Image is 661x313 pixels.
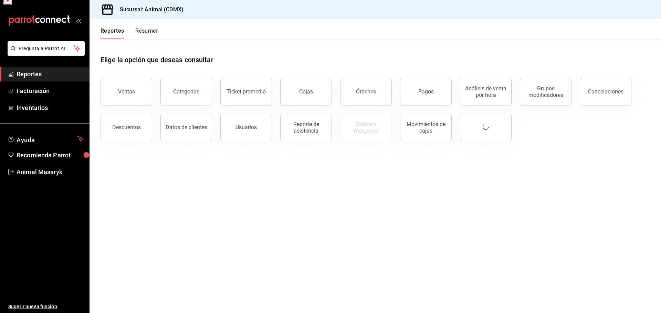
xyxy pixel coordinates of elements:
button: Datos de clientes [160,114,212,141]
div: Ventas [118,88,135,95]
button: Contrata inventarios para ver este reporte [340,114,392,141]
div: Descuentos [112,124,141,131]
button: Categorías [160,78,212,105]
span: Animal Masaryk [17,167,84,177]
div: Órdenes [356,88,376,95]
button: Análisis de venta por hora [460,78,512,105]
span: Reportes [17,69,84,79]
button: Ticket promedio [220,78,272,105]
span: Inventarios [17,103,84,112]
div: Movimientos de cajas [405,121,447,134]
button: Resumen [135,27,159,39]
div: Análisis de venta por hora [464,85,507,98]
div: Pagos [418,88,434,95]
button: Grupos modificadores [520,78,571,105]
button: Reportes [101,27,124,39]
span: Facturación [17,86,84,96]
button: Pregunta a Parrot AI [8,41,85,56]
div: Cancelaciones [588,88,623,95]
span: Pregunta a Parrot AI [19,45,74,52]
button: Cancelaciones [580,78,631,105]
div: Ticket promedio [227,88,266,95]
h1: Elige la opción que deseas consultar [101,55,213,65]
div: Categorías [173,88,199,95]
div: Cajas [299,88,313,96]
span: Recomienda Parrot [17,150,84,160]
div: navigation tabs [101,27,159,39]
a: Pregunta a Parrot AI [5,50,85,57]
button: Pagos [400,78,452,105]
a: Cajas [280,78,332,105]
h3: Sucursal: Animal (CDMX) [114,5,183,14]
button: Ventas [101,78,152,105]
div: Reporte de asistencia [285,121,327,134]
button: Reporte de asistencia [280,114,332,141]
button: open_drawer_menu [76,18,81,23]
div: Costos y márgenes [345,121,387,134]
div: Datos de clientes [166,124,207,131]
button: Movimientos de cajas [400,114,452,141]
span: Ayuda [17,135,75,143]
button: Usuarios [220,114,272,141]
span: Sugerir nueva función [8,303,84,310]
button: Descuentos [101,114,152,141]
div: Usuarios [235,124,257,131]
button: Órdenes [340,78,392,105]
div: Grupos modificadores [524,85,567,98]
